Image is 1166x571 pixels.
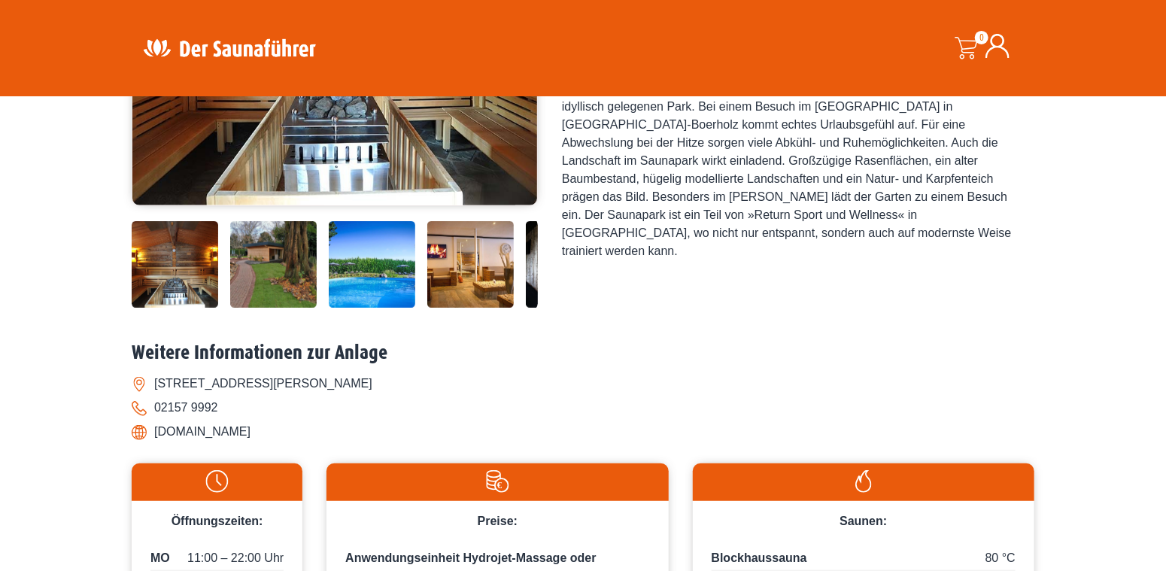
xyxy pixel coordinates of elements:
span: Preise: [478,515,518,527]
div: Saunieren hat Tradition im »Return Saunapark«. Der 6.000 qm große Park bietet zahlreiche Wellness... [562,62,1013,260]
h2: Weitere Informationen zur Anlage [132,342,1034,365]
li: 02157 9992 [132,396,1034,420]
span: Blockhaussauna [712,551,807,564]
span: 0 [975,31,988,44]
li: [DOMAIN_NAME] [132,420,1034,444]
img: Uhr-weiss.svg [139,470,295,493]
span: 11:00 – 22:00 Uhr [187,549,284,567]
span: Öffnungszeiten: [172,515,263,527]
span: MO [150,549,170,567]
span: Saunen: [840,515,887,527]
li: [STREET_ADDRESS][PERSON_NAME] [132,372,1034,396]
img: Preise-weiss.svg [334,470,660,493]
img: Flamme-weiss.svg [700,470,1027,493]
span: 80 °C [985,549,1016,567]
